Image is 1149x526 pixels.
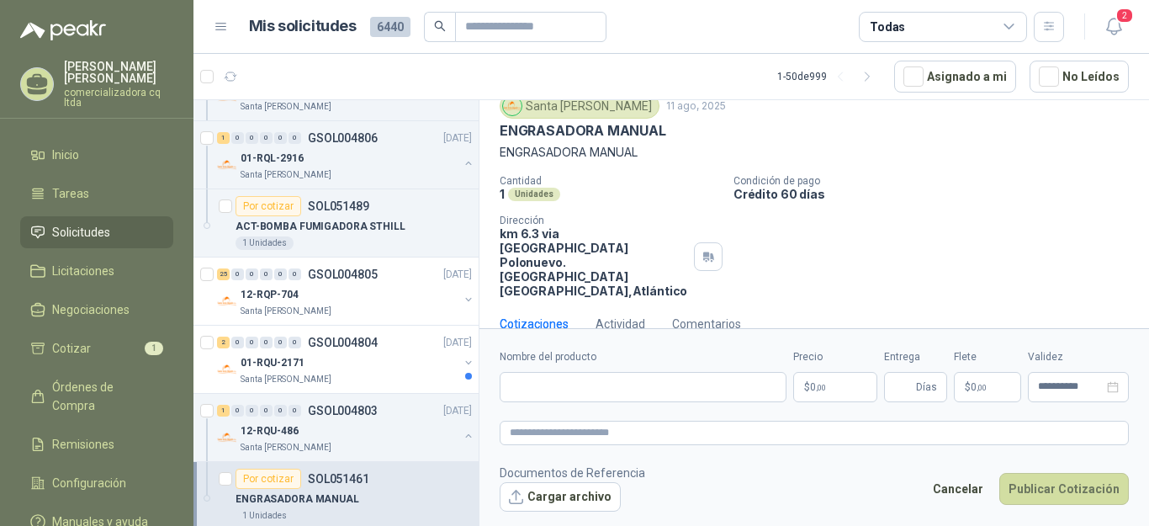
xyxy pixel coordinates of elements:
[954,349,1021,365] label: Flete
[500,143,1129,162] p: ENGRASADORA MANUAL
[1028,349,1129,365] label: Validez
[217,155,237,175] img: Company Logo
[236,219,405,235] p: ACT-BOMBA FUMIGADORA STHILL
[231,268,244,280] div: 0
[217,128,475,182] a: 1 0 0 0 0 0 GSOL004806[DATE] Company Logo01-RQL-2916Santa [PERSON_NAME]
[289,337,301,348] div: 0
[193,189,479,258] a: Por cotizarSOL051489ACT-BOMBA FUMIGADORA STHILL1 Unidades
[1115,8,1134,24] span: 2
[231,132,244,144] div: 0
[241,287,299,303] p: 12-RQP-704
[231,405,244,417] div: 0
[236,236,294,250] div: 1 Unidades
[260,337,273,348] div: 0
[249,14,357,39] h1: Mis solicitudes
[217,337,230,348] div: 2
[217,268,230,280] div: 25
[370,17,410,37] span: 6440
[500,175,720,187] p: Cantidad
[274,268,287,280] div: 0
[52,262,114,280] span: Licitaciones
[145,342,163,355] span: 1
[308,473,369,485] p: SOL051461
[20,255,173,287] a: Licitaciones
[777,63,881,90] div: 1 - 50 de 999
[308,405,378,417] p: GSOL004803
[20,20,106,40] img: Logo peakr
[977,383,987,392] span: ,00
[443,335,472,351] p: [DATE]
[816,383,826,392] span: ,00
[884,349,947,365] label: Entrega
[236,509,294,523] div: 1 Unidades
[52,474,126,492] span: Configuración
[20,467,173,499] a: Configuración
[793,372,877,402] p: $0,00
[217,332,475,386] a: 2 0 0 0 0 0 GSOL004804[DATE] Company Logo01-RQU-2171Santa [PERSON_NAME]
[20,139,173,171] a: Inicio
[810,382,826,392] span: 0
[274,132,287,144] div: 0
[500,349,786,365] label: Nombre del producto
[672,315,741,333] div: Comentarios
[241,355,304,371] p: 01-RQU-2171
[793,349,877,365] label: Precio
[246,268,258,280] div: 0
[246,337,258,348] div: 0
[236,196,301,216] div: Por cotizar
[52,184,89,203] span: Tareas
[954,372,1021,402] p: $ 0,00
[733,175,1142,187] p: Condición de pago
[236,469,301,489] div: Por cotizar
[217,359,237,380] img: Company Logo
[217,132,230,144] div: 1
[241,373,331,386] p: Santa [PERSON_NAME]
[971,382,987,392] span: 0
[241,151,304,167] p: 01-RQL-2916
[20,178,173,210] a: Tareas
[500,464,645,482] p: Documentos de Referencia
[308,132,378,144] p: GSOL004806
[894,61,1016,93] button: Asignado a mi
[443,130,472,146] p: [DATE]
[666,98,726,114] p: 11 ago, 2025
[500,315,569,333] div: Cotizaciones
[20,371,173,422] a: Órdenes de Compra
[20,294,173,326] a: Negociaciones
[965,382,971,392] span: $
[241,441,331,454] p: Santa [PERSON_NAME]
[596,315,645,333] div: Actividad
[217,405,230,417] div: 1
[443,403,472,419] p: [DATE]
[241,168,331,182] p: Santa [PERSON_NAME]
[52,300,130,319] span: Negociaciones
[274,337,287,348] div: 0
[52,378,157,415] span: Órdenes de Compra
[308,200,369,212] p: SOL051489
[241,100,331,114] p: Santa [PERSON_NAME]
[999,473,1129,505] button: Publicar Cotización
[274,405,287,417] div: 0
[289,268,301,280] div: 0
[20,332,173,364] a: Cotizar1
[500,215,687,226] p: Dirección
[260,132,273,144] div: 0
[20,428,173,460] a: Remisiones
[246,405,258,417] div: 0
[434,20,446,32] span: search
[289,132,301,144] div: 0
[500,482,621,513] button: Cargar archivo
[64,88,173,108] p: comercializadora cq ltda
[231,337,244,348] div: 0
[500,93,659,119] div: Santa [PERSON_NAME]
[260,268,273,280] div: 0
[64,61,173,84] p: [PERSON_NAME] [PERSON_NAME]
[52,339,91,358] span: Cotizar
[20,216,173,248] a: Solicitudes
[1030,61,1129,93] button: No Leídos
[733,187,1142,201] p: Crédito 60 días
[500,122,666,140] p: ENGRASADORA MANUAL
[500,226,687,298] p: km 6.3 via [GEOGRAPHIC_DATA] Polonuevo. [GEOGRAPHIC_DATA] [GEOGRAPHIC_DATA] , Atlántico
[241,423,299,439] p: 12-RQU-486
[308,268,378,280] p: GSOL004805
